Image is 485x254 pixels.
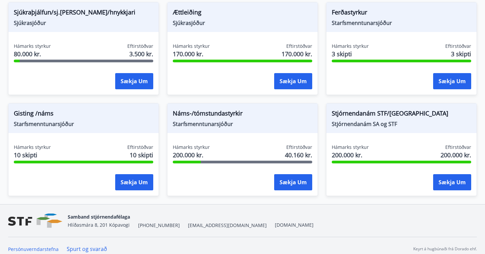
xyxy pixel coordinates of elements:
button: Sækja um [433,174,471,190]
span: Náms-/tómstundastyrkir [173,109,312,120]
span: Starfsmenntunarsjóður [332,19,471,27]
span: Stjórnendanám SA og STF [332,120,471,128]
span: Sjúkrasjóður [173,19,312,27]
span: Samband stjórnendafélaga [68,214,130,220]
button: Sækja um [115,73,153,89]
span: 200.000 kr. [173,151,210,159]
a: Persónuverndarstefna [8,246,59,252]
button: Sækja um [274,174,312,190]
span: Eftirstöðvar [445,43,471,50]
span: Ættleiðing [173,8,312,19]
span: Eftirstöðvar [445,144,471,151]
span: 3 skipti [332,50,369,58]
span: Hámarks styrkur [332,144,369,151]
span: Hlíðasmára 8, 201 Kópavogi [68,222,130,228]
button: Sækja um [433,73,471,89]
span: [PHONE_NUMBER] [138,222,180,229]
span: 10 skipti [14,151,51,159]
span: Gisting /náms [14,109,153,120]
span: 40.160 kr. [285,151,312,159]
span: Hámarks styrkur [173,144,210,151]
span: Sjúkrasjóður [14,19,153,27]
span: Eftirstöðvar [127,43,153,50]
span: Eftirstöðvar [286,43,312,50]
span: Hámarks styrkur [332,43,369,50]
span: Sjúkraþjálfun/sj.[PERSON_NAME]/hnykkjari [14,8,153,19]
a: Spurt og svarað [67,245,107,253]
img: vjCaq2fThgY3EUYqSgpjEiBg6WP39ov69hlhuPVN.png [8,214,62,228]
span: 10 skipti [130,151,153,159]
span: 3 skipti [451,50,471,58]
span: Hámarks styrkur [173,43,210,50]
span: Starfsmenntunarsjóður [14,120,153,128]
a: [DOMAIN_NAME] [275,222,314,228]
span: 200.000 kr. [332,151,369,159]
span: Stjórnendanám STF/[GEOGRAPHIC_DATA] [332,109,471,120]
span: Ferðastyrkur [332,8,471,19]
p: Keyrt á hugbúnaði frá Dorado ehf. [413,246,477,252]
span: Hámarks styrkur [14,43,51,50]
button: Sækja um [115,174,153,190]
button: Sækja um [274,73,312,89]
span: Hámarks styrkur [14,144,51,151]
span: 170.000 kr. [282,50,312,58]
span: 3.500 kr. [129,50,153,58]
span: 170.000 kr. [173,50,210,58]
span: Eftirstöðvar [127,144,153,151]
span: 80.000 kr. [14,50,51,58]
span: 200.000 kr. [441,151,471,159]
span: Eftirstöðvar [286,144,312,151]
span: [EMAIL_ADDRESS][DOMAIN_NAME] [188,222,267,229]
span: Starfsmenntunarsjóður [173,120,312,128]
